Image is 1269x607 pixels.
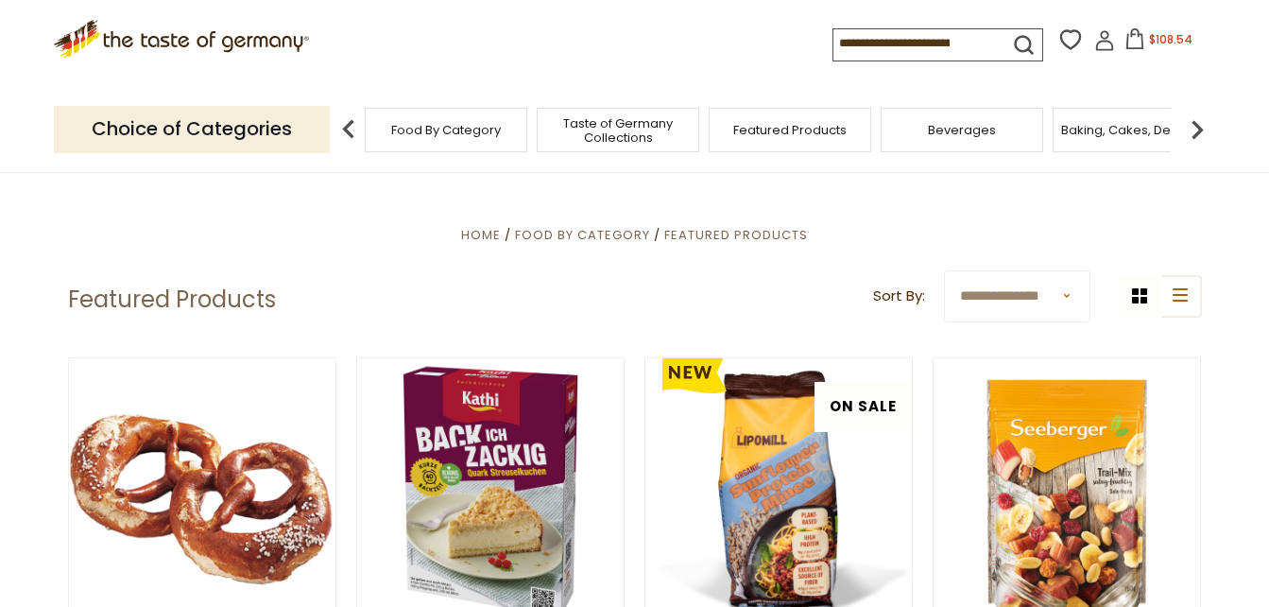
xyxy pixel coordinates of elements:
[1178,111,1216,148] img: next arrow
[733,123,847,137] a: Featured Products
[391,123,501,137] a: Food By Category
[330,111,368,148] img: previous arrow
[461,226,501,244] a: Home
[515,226,650,244] a: Food By Category
[54,106,330,152] p: Choice of Categories
[928,123,996,137] a: Beverages
[1119,28,1199,57] button: $108.54
[542,116,694,145] a: Taste of Germany Collections
[1149,31,1192,47] span: $108.54
[1061,123,1208,137] a: Baking, Cakes, Desserts
[68,286,276,314] h1: Featured Products
[873,285,925,308] label: Sort By:
[664,226,808,244] a: Featured Products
